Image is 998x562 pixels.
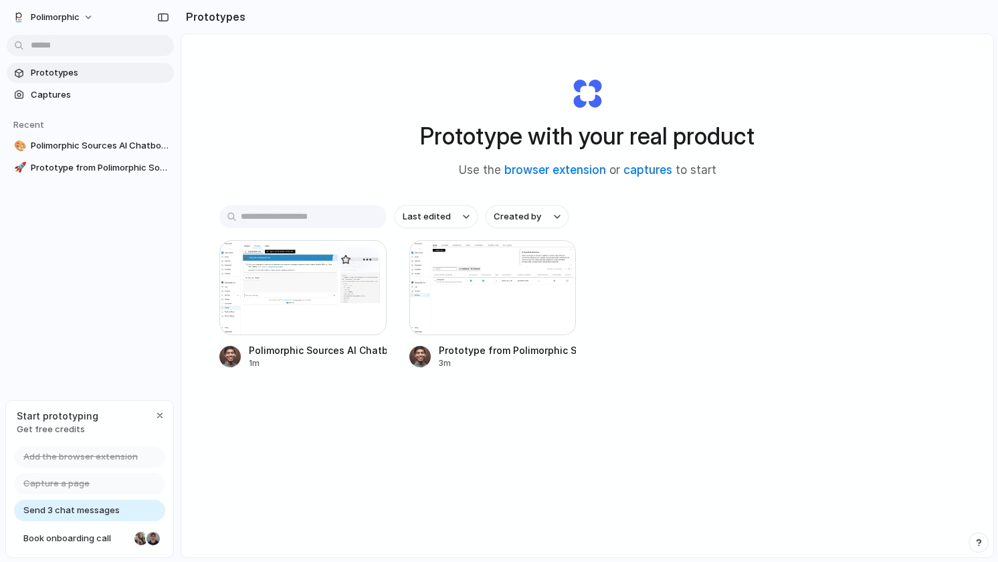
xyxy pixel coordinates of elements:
a: Prototypes [7,63,174,83]
span: Created by [494,210,541,223]
h1: Prototype with your real product [420,118,755,154]
span: Send 3 chat messages [23,504,120,517]
button: 🚀 [12,161,25,175]
button: 🎨 [12,139,25,153]
span: Capture a page [23,477,90,490]
div: Nicole Kubica [133,531,149,547]
span: Captures [31,88,169,102]
span: Recent [13,119,44,130]
div: 🎨 [14,138,23,154]
a: Polimorphic Sources AI Chatbot SetupPolimorphic Sources AI Chatbot Setup1m [219,240,387,369]
button: Polimorphic [7,7,100,28]
span: Get free credits [17,423,98,436]
div: 1m [249,357,387,369]
div: 🚀 [14,160,23,175]
span: Prototype from Polimorphic Sources [31,161,169,175]
div: Prototype from Polimorphic Sources [439,343,577,357]
button: Last edited [395,205,478,228]
div: 3m [439,357,577,369]
h2: Prototypes [181,9,245,25]
a: 🎨Polimorphic Sources AI Chatbot Setup [7,136,174,156]
span: Polimorphic Sources AI Chatbot Setup [31,139,169,153]
a: browser extension [504,163,606,177]
span: Book onboarding call [23,532,129,545]
a: captures [623,163,672,177]
span: Polimorphic [31,11,80,24]
div: Polimorphic Sources AI Chatbot Setup [249,343,387,357]
span: Start prototyping [17,409,98,423]
span: Prototypes [31,66,169,80]
a: 🚀Prototype from Polimorphic Sources [7,158,174,178]
a: Captures [7,85,174,105]
span: Last edited [403,210,451,223]
span: Use the or to start [459,162,716,179]
a: Prototype from Polimorphic SourcesPrototype from Polimorphic Sources3m [409,240,577,369]
span: Add the browser extension [23,450,138,464]
button: Created by [486,205,569,228]
div: Christian Iacullo [145,531,161,547]
a: Book onboarding call [14,528,165,549]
